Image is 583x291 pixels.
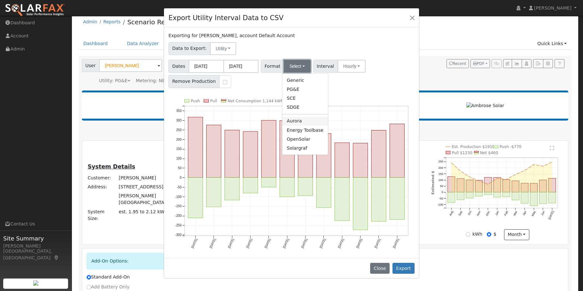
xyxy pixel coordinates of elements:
[190,238,198,248] text: [DATE]
[176,147,182,151] text: 150
[176,157,182,160] text: 100
[282,85,328,94] a: PG&E
[180,176,182,179] text: 0
[390,124,405,177] rect: onclick=""
[374,238,381,248] text: [DATE]
[168,13,284,23] h4: Export Utility Interval Data to CSV
[390,177,405,219] rect: onclick=""
[188,177,203,218] rect: onclick=""
[282,238,290,248] text: [DATE]
[261,177,276,187] rect: onclick=""
[225,130,239,177] rect: onclick=""
[175,224,182,227] text: -250
[353,143,368,177] rect: onclick=""
[188,117,203,177] rect: onclick=""
[371,177,386,221] rect: onclick=""
[316,133,331,177] rect: onclick=""
[282,135,328,144] a: OpenSolar
[282,126,328,135] a: Energy Toolbase
[206,177,221,207] rect: onclick=""
[319,238,326,248] text: [DATE]
[206,125,221,177] rect: onclick=""
[282,76,328,85] a: Generic
[176,109,182,113] text: 350
[176,138,182,141] text: 200
[282,103,328,112] a: SDGE
[355,238,363,248] text: [DATE]
[300,238,308,248] text: [DATE]
[168,60,189,73] span: Dates
[284,60,311,73] button: Select
[245,238,253,248] text: [DATE]
[316,177,331,208] rect: onclick=""
[335,143,349,177] rect: onclick=""
[228,99,283,103] text: Net Consumption 1,144 kWh
[280,121,294,177] rect: onclick=""
[370,263,390,274] button: Close
[168,42,210,55] span: Data to Export:
[282,94,328,103] a: SCE
[280,177,294,197] rect: onclick=""
[337,238,345,248] text: [DATE]
[175,233,182,237] text: -300
[392,238,400,248] text: [DATE]
[209,238,216,248] text: [DATE]
[335,177,349,221] rect: onclick=""
[393,263,415,274] button: Export
[261,120,276,177] rect: onclick=""
[227,238,235,248] text: [DATE]
[264,238,271,248] text: [DATE]
[408,13,417,22] button: Close
[176,119,182,122] text: 300
[168,75,220,88] span: Remove Production
[313,60,338,73] span: Interval
[210,99,217,103] text: Pull
[210,42,237,55] button: Utility
[243,131,258,177] rect: onclick=""
[177,185,182,189] text: -50
[338,60,366,73] button: Hourly
[178,166,182,170] text: 50
[175,195,182,198] text: -100
[243,177,258,193] rect: onclick=""
[168,32,295,39] label: Exporting for [PERSON_NAME], account Default Account
[371,130,386,177] rect: onclick=""
[282,117,328,126] a: Aurora
[191,99,200,103] text: Push
[175,214,182,217] text: -200
[225,177,239,200] rect: onclick=""
[261,60,284,73] span: Format
[175,204,182,208] text: -150
[353,177,368,230] rect: onclick=""
[298,177,313,195] rect: onclick=""
[282,144,328,153] a: Solargraf
[176,128,182,132] text: 250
